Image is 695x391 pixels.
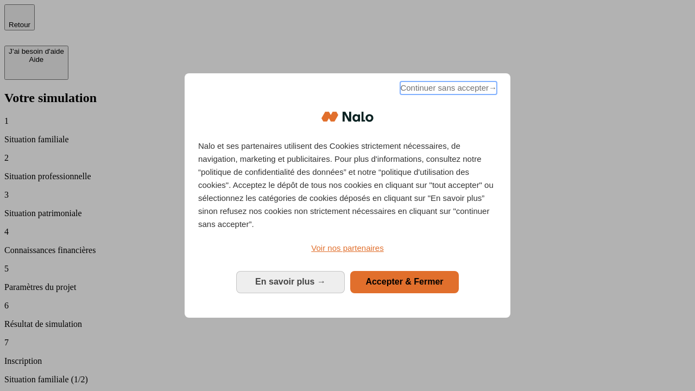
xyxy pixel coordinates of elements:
span: Continuer sans accepter→ [400,81,497,94]
span: En savoir plus → [255,277,326,286]
div: Bienvenue chez Nalo Gestion du consentement [185,73,510,317]
span: Accepter & Fermer [365,277,443,286]
p: Nalo et ses partenaires utilisent des Cookies strictement nécessaires, de navigation, marketing e... [198,140,497,231]
button: En savoir plus: Configurer vos consentements [236,271,345,293]
a: Voir nos partenaires [198,242,497,255]
img: Logo [321,100,374,133]
button: Accepter & Fermer: Accepter notre traitement des données et fermer [350,271,459,293]
span: Voir nos partenaires [311,243,383,253]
